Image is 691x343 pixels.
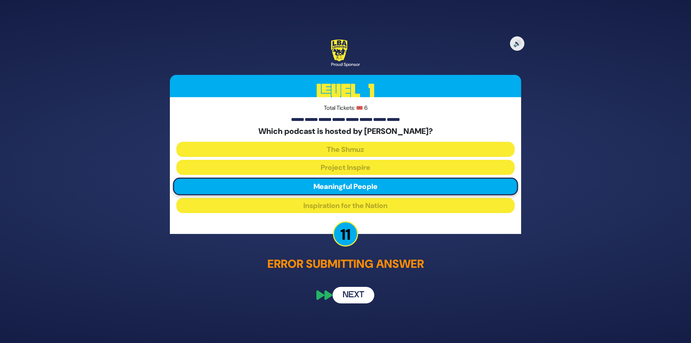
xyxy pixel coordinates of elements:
p: Error submitting answer [170,255,521,272]
h5: Which podcast is hosted by [PERSON_NAME]? [176,127,515,136]
button: Next [333,287,374,303]
button: Project Inspire [176,160,515,175]
button: Inspiration for the Nation [176,198,515,213]
h3: Level 1 [170,75,521,107]
p: 11 [333,221,358,247]
div: Proud Sponsor [331,61,360,68]
button: The Shmuz [176,142,515,157]
p: Total Tickets: 🎟️ 6 [176,104,515,112]
img: LBA [331,40,347,61]
button: Meaningful People [173,178,518,195]
button: 🔊 [510,36,524,51]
